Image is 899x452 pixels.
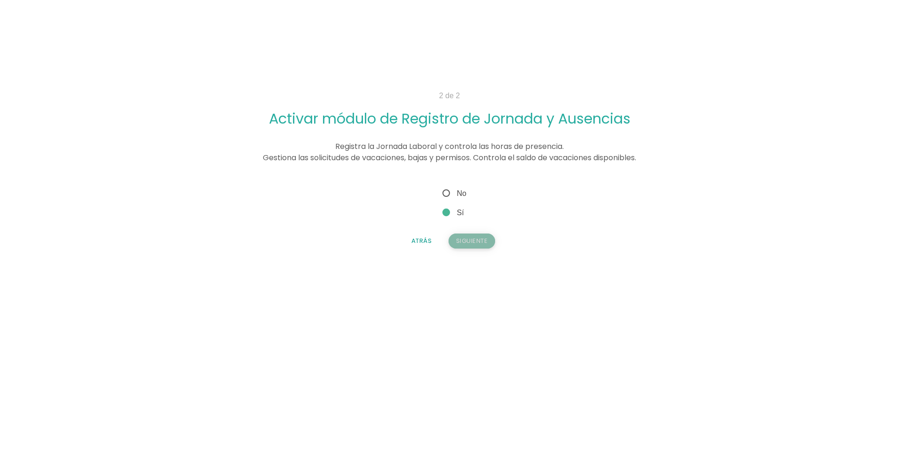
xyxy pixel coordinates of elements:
button: Siguiente [449,234,496,249]
p: 2 de 2 [149,90,750,101]
button: Atrás [404,234,440,249]
h2: Activar módulo de Registro de Jornada y Ausencias [149,111,750,126]
span: Registra la Jornada Laboral y controla las horas de presencia. Gestiona las solicitudes de vacaci... [263,141,636,163]
span: No [441,187,466,199]
span: Sí [441,207,464,218]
